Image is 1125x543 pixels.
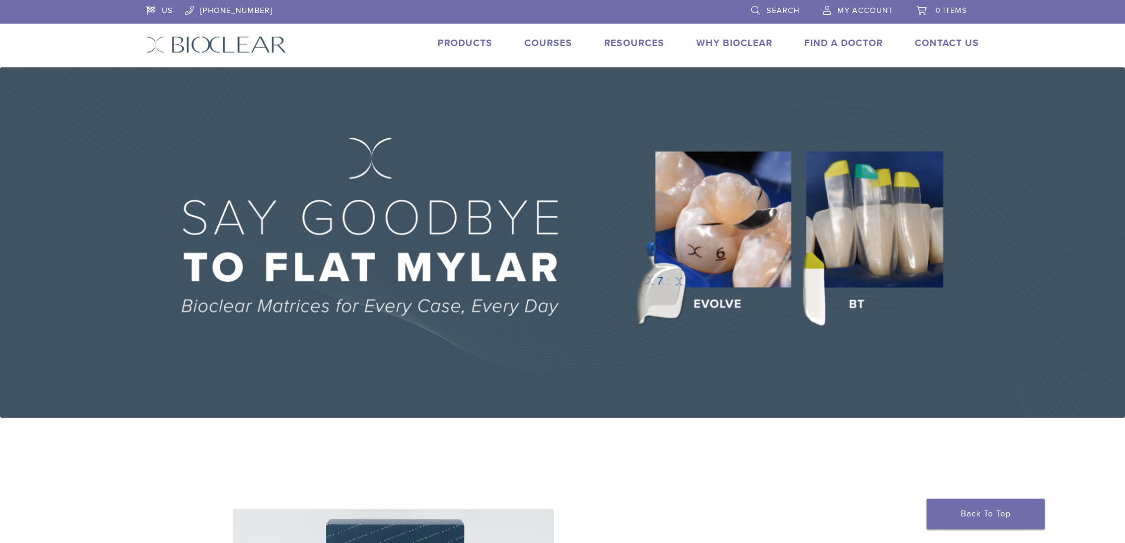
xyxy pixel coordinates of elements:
[767,6,800,15] span: Search
[696,37,772,49] a: Why Bioclear
[146,36,286,53] img: Bioclear
[604,37,664,49] a: Resources
[837,6,893,15] span: My Account
[524,37,572,49] a: Courses
[438,37,493,49] a: Products
[935,6,967,15] span: 0 items
[915,37,979,49] a: Contact Us
[804,37,883,49] a: Find A Doctor
[927,499,1045,529] a: Back To Top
